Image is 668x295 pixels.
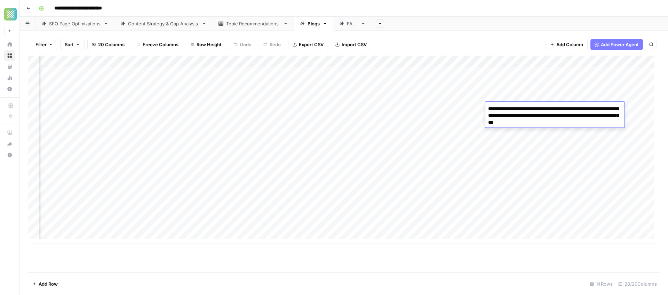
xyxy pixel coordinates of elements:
[213,17,294,31] a: Topic Recommendations
[143,41,178,48] span: Freeze Columns
[4,83,15,95] a: Settings
[590,39,643,50] button: Add Power Agent
[331,39,371,50] button: Import CSV
[60,39,85,50] button: Sort
[259,39,285,50] button: Redo
[4,6,15,23] button: Workspace: Xponent21
[4,8,17,21] img: Xponent21 Logo
[4,61,15,72] a: Your Data
[4,39,15,50] a: Home
[186,39,226,50] button: Row Height
[270,41,281,48] span: Redo
[4,50,15,61] a: Browse
[65,41,74,48] span: Sort
[28,278,62,289] button: Add Row
[347,20,358,27] div: FAQs
[114,17,213,31] a: Content Strategy & Gap Analysis
[4,72,15,83] a: Usage
[294,17,333,31] a: Blogs
[601,41,639,48] span: Add Power Agent
[229,39,256,50] button: Undo
[87,39,129,50] button: 20 Columns
[128,20,199,27] div: Content Strategy & Gap Analysis
[39,280,58,287] span: Add Row
[308,20,320,27] div: Blogs
[132,39,183,50] button: Freeze Columns
[342,41,367,48] span: Import CSV
[288,39,328,50] button: Export CSV
[4,138,15,149] button: What's new?
[35,41,47,48] span: Filter
[4,149,15,161] button: Help + Support
[31,39,57,50] button: Filter
[197,41,222,48] span: Row Height
[556,41,583,48] span: Add Column
[299,41,324,48] span: Export CSV
[546,39,588,50] button: Add Column
[4,127,15,138] a: AirOps Academy
[35,17,114,31] a: SEO Page Optimizations
[98,41,125,48] span: 20 Columns
[587,278,615,289] div: 14 Rows
[49,20,101,27] div: SEO Page Optimizations
[5,139,15,149] div: What's new?
[615,278,660,289] div: 20/20 Columns
[333,17,372,31] a: FAQs
[240,41,252,48] span: Undo
[226,20,280,27] div: Topic Recommendations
